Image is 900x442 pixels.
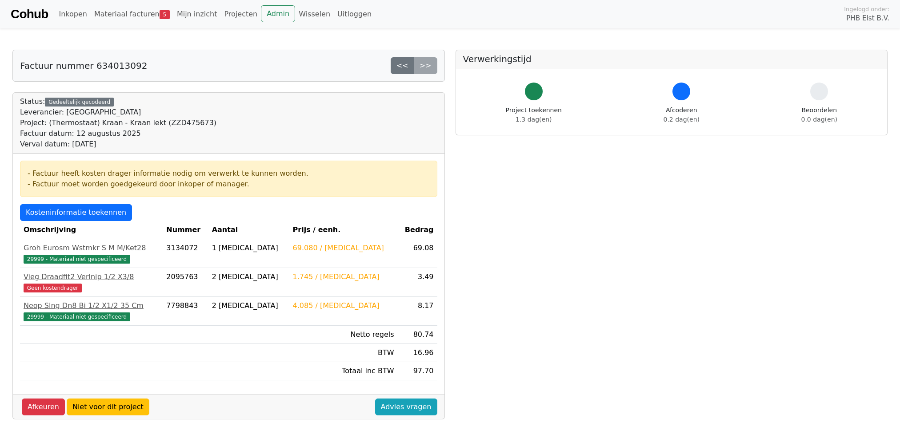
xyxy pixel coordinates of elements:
[20,60,147,71] h5: Factuur nummer 634013092
[160,10,170,19] span: 5
[163,239,208,268] td: 3134072
[163,297,208,326] td: 7798843
[212,272,286,282] div: 2 [MEDICAL_DATA]
[289,344,398,362] td: BTW
[20,221,163,239] th: Omschrijving
[261,5,295,22] a: Admin
[11,4,48,25] a: Cohub
[24,300,159,322] a: Neop Slng Dn8 Bi 1/2 X1/2 35 Cm29999 - Materiaal niet gespecificeerd
[846,13,889,24] span: PHB Elst B.V.
[28,179,430,189] div: - Factuur moet worden goedgekeurd door inkoper of manager.
[67,399,149,415] a: Niet voor dit project
[398,268,437,297] td: 3.49
[20,118,216,128] div: Project: (Thermostaat) Kraan - Kraan lekt (ZZD475673)
[22,399,65,415] a: Afkeuren
[24,272,159,282] div: Vieg Draadfit2 Verlnip 1/2 X3/8
[220,5,261,23] a: Projecten
[163,221,208,239] th: Nummer
[289,326,398,344] td: Netto regels
[24,300,159,311] div: Neop Slng Dn8 Bi 1/2 X1/2 35 Cm
[398,344,437,362] td: 16.96
[293,272,394,282] div: 1.745 / [MEDICAL_DATA]
[212,300,286,311] div: 2 [MEDICAL_DATA]
[293,243,394,253] div: 69.080 / [MEDICAL_DATA]
[208,221,289,239] th: Aantal
[398,239,437,268] td: 69.08
[24,243,159,253] div: Groh Eurosm Wstmkr S M M/Ket28
[334,5,375,23] a: Uitloggen
[516,116,552,123] span: 1.3 dag(en)
[289,221,398,239] th: Prijs / eenh.
[20,139,216,150] div: Verval datum: [DATE]
[24,272,159,293] a: Vieg Draadfit2 Verlnip 1/2 X3/8Geen kostendrager
[45,98,114,107] div: Gedeeltelijk gecodeerd
[91,5,173,23] a: Materiaal facturen5
[801,106,837,124] div: Beoordelen
[801,116,837,123] span: 0.0 dag(en)
[163,268,208,297] td: 2095763
[398,221,437,239] th: Bedrag
[20,107,216,118] div: Leverancier: [GEOGRAPHIC_DATA]
[293,300,394,311] div: 4.085 / [MEDICAL_DATA]
[463,54,880,64] h5: Verwerkingstijd
[664,116,700,123] span: 0.2 dag(en)
[20,128,216,139] div: Factuur datum: 12 augustus 2025
[28,168,430,179] div: - Factuur heeft kosten drager informatie nodig om verwerkt te kunnen worden.
[844,5,889,13] span: Ingelogd onder:
[398,326,437,344] td: 80.74
[20,204,132,221] a: Kosteninformatie toekennen
[212,243,286,253] div: 1 [MEDICAL_DATA]
[173,5,221,23] a: Mijn inzicht
[24,312,130,321] span: 29999 - Materiaal niet gespecificeerd
[24,243,159,264] a: Groh Eurosm Wstmkr S M M/Ket2829999 - Materiaal niet gespecificeerd
[20,96,216,150] div: Status:
[289,362,398,380] td: Totaal inc BTW
[375,399,437,415] a: Advies vragen
[398,297,437,326] td: 8.17
[24,255,130,264] span: 29999 - Materiaal niet gespecificeerd
[24,284,82,292] span: Geen kostendrager
[391,57,414,74] a: <<
[506,106,562,124] div: Project toekennen
[664,106,700,124] div: Afcoderen
[295,5,334,23] a: Wisselen
[398,362,437,380] td: 97.70
[55,5,90,23] a: Inkopen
